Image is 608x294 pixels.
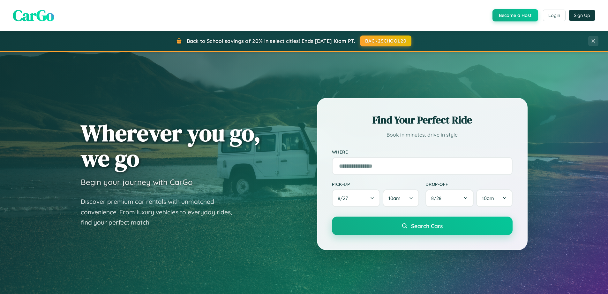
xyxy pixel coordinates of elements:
button: Sign Up [569,10,595,21]
button: 10am [476,189,512,207]
button: Login [543,10,566,21]
label: Where [332,149,513,155]
h1: Wherever you go, we go [81,120,261,171]
h3: Begin your journey with CarGo [81,177,193,187]
button: 10am [383,189,419,207]
label: Pick-up [332,181,419,187]
button: 8/28 [425,189,474,207]
span: 10am [482,195,494,201]
p: Discover premium car rentals with unmatched convenience. From luxury vehicles to everyday rides, ... [81,196,240,228]
label: Drop-off [425,181,513,187]
span: 8 / 28 [431,195,445,201]
button: BACK2SCHOOL20 [360,36,411,46]
span: Search Cars [411,222,443,229]
span: CarGo [13,5,54,26]
button: 8/27 [332,189,380,207]
button: Search Cars [332,217,513,235]
span: 8 / 27 [338,195,351,201]
p: Book in minutes, drive in style [332,130,513,139]
span: Back to School savings of 20% in select cities! Ends [DATE] 10am PT. [187,38,355,44]
span: 10am [388,195,401,201]
h2: Find Your Perfect Ride [332,113,513,127]
button: Become a Host [492,9,538,21]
